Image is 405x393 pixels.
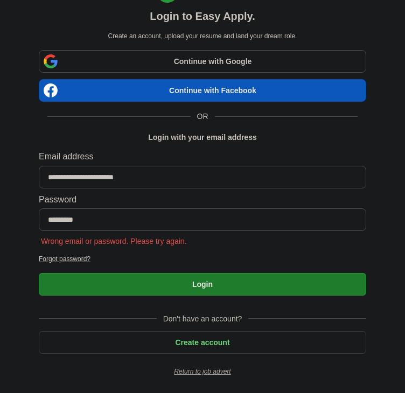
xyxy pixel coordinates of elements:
[39,273,366,296] button: Login
[39,367,366,377] a: Return to job advert
[191,110,215,122] span: OR
[39,254,366,264] a: Forgot password?
[39,50,366,73] a: Continue with Google
[148,131,256,143] h1: Login with your email address
[157,313,249,325] span: Don't have an account?
[150,8,255,25] h1: Login to Easy Apply.
[39,338,366,347] a: Create account
[39,331,366,354] button: Create account
[41,31,364,41] p: Create an account, upload your resume and land your dream role.
[39,79,366,102] a: Continue with Facebook
[39,237,189,245] span: Wrong email or password. Please try again.
[39,193,366,207] label: Password
[39,150,366,164] label: Email address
